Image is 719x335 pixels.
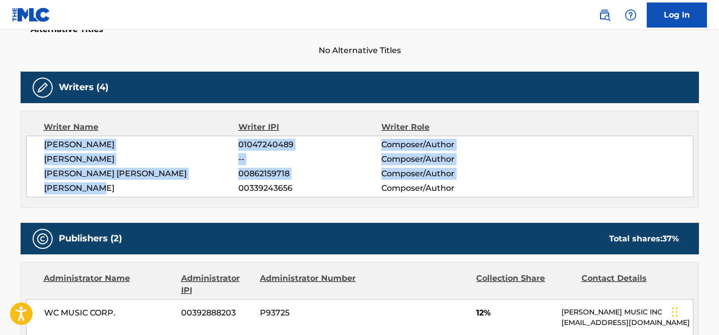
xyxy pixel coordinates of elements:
[582,272,679,296] div: Contact Details
[21,45,699,57] span: No Alternative Titles
[381,182,511,194] span: Composer/Author
[238,153,381,165] span: --
[59,82,108,93] h5: Writers (4)
[238,139,381,151] span: 01047240489
[238,121,381,133] div: Writer IPI
[625,9,637,21] img: help
[260,272,357,296] div: Administrator Number
[181,272,252,296] div: Administrator IPI
[609,233,679,245] div: Total shares:
[44,168,239,180] span: [PERSON_NAME] [PERSON_NAME]
[381,168,511,180] span: Composer/Author
[647,3,707,28] a: Log In
[621,5,641,25] div: Help
[662,234,679,243] span: 37 %
[59,233,122,244] h5: Publishers (2)
[672,297,678,327] div: Drag
[381,153,511,165] span: Composer/Author
[37,82,49,94] img: Writers
[381,121,511,133] div: Writer Role
[238,168,381,180] span: 00862159718
[260,307,357,319] span: P93725
[44,272,174,296] div: Administrator Name
[599,9,611,21] img: search
[44,182,239,194] span: [PERSON_NAME]
[44,153,239,165] span: [PERSON_NAME]
[381,139,511,151] span: Composer/Author
[595,5,615,25] a: Public Search
[44,121,239,133] div: Writer Name
[476,272,573,296] div: Collection Share
[561,307,692,317] p: [PERSON_NAME] MUSIC INC
[44,307,174,319] span: WC MUSIC CORP.
[561,317,692,328] p: [EMAIL_ADDRESS][DOMAIN_NAME]
[37,233,49,245] img: Publishers
[238,182,381,194] span: 00339243656
[181,307,252,319] span: 00392888203
[44,139,239,151] span: [PERSON_NAME]
[12,8,51,22] img: MLC Logo
[476,307,554,319] span: 12%
[669,287,719,335] iframe: Chat Widget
